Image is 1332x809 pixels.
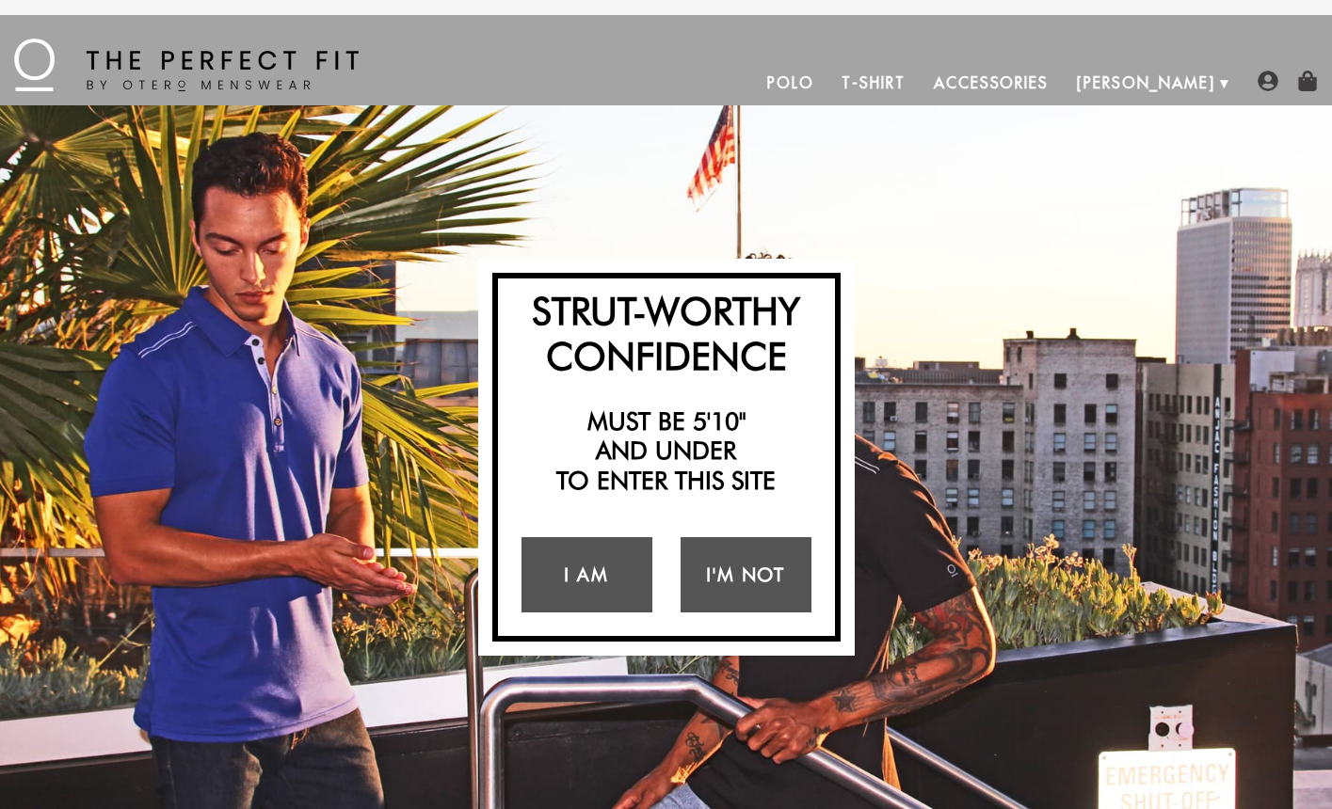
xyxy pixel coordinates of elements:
[1297,71,1318,91] img: shopping-bag-icon.png
[920,60,1063,105] a: Accessories
[827,60,919,105] a: T-Shirt
[681,537,811,612] a: I'm Not
[753,60,828,105] a: Polo
[14,39,359,91] img: The Perfect Fit - by Otero Menswear - Logo
[507,288,826,378] h2: Strut-Worthy Confidence
[1063,60,1229,105] a: [PERSON_NAME]
[1258,71,1278,91] img: user-account-icon.png
[522,537,652,612] a: I Am
[507,406,826,495] h2: Must be 5'10" and under to enter this site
